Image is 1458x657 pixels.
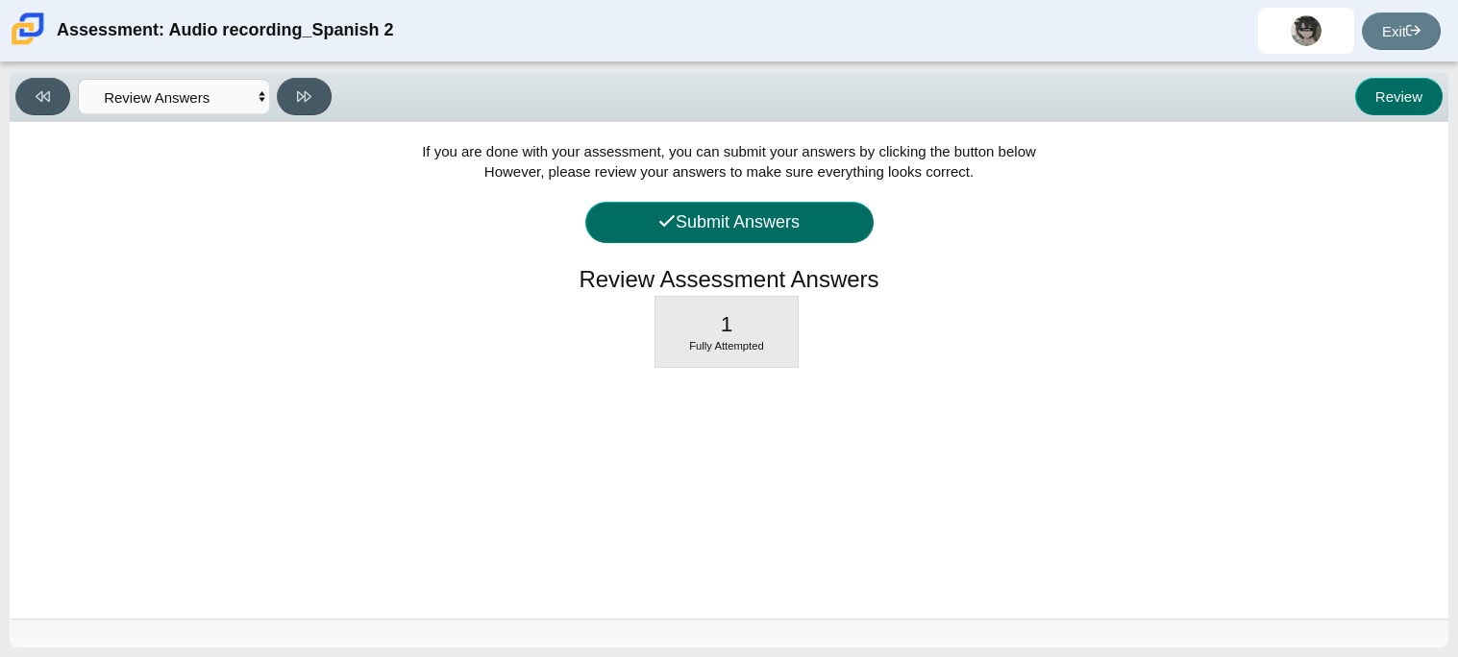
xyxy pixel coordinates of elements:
[422,143,1036,180] span: If you are done with your assessment, you can submit your answers by clicking the button below Ho...
[721,312,733,336] span: 1
[689,340,764,352] span: Fully Attempted
[585,202,874,243] button: Submit Answers
[8,9,48,49] img: Carmen School of Science & Technology
[1355,78,1443,115] button: Review
[8,36,48,52] a: Carmen School of Science & Technology
[1362,12,1441,50] a: Exit
[579,263,878,296] h1: Review Assessment Answers
[1291,15,1322,46] img: reinaliz.sanchez.SsEwrW
[57,8,393,54] div: Assessment: Audio recording_Spanish 2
